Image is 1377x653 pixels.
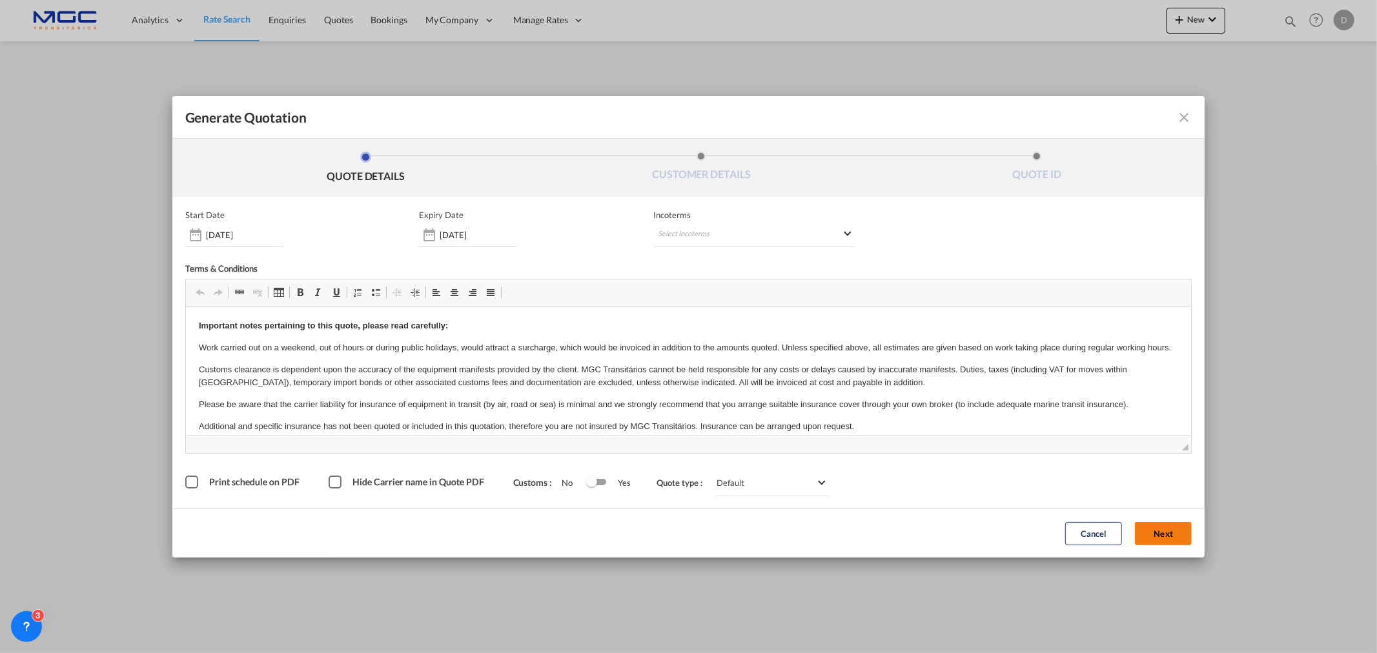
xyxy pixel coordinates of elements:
p: Additional and specific insurance has not been quoted or included in this quotation, therefore yo... [13,114,993,127]
iframe: Editor de texto enriquecido, editor2 [186,306,1192,436]
body: Editor de texto enriquecido, editor2 [13,13,993,271]
p: Expiry Date [419,210,464,220]
button: Next [1135,522,1192,545]
a: Diminuir avanço [388,284,406,301]
div: Terms & Conditions [185,263,689,279]
a: Eliminar hiperligação [249,284,267,301]
md-checkbox: Print schedule on PDF [185,476,303,489]
span: Print schedule on PDF [209,476,300,487]
md-dialog: Generate QuotationQUOTE ... [172,96,1205,558]
li: QUOTE DETAILS [198,152,534,186]
span: Customs : [513,477,562,488]
md-checkbox: Hide Carrier name in Quote PDF [329,476,487,489]
a: Tabela [270,284,288,301]
a: Justificado [482,284,500,301]
a: Hiperligação (Ctrl+K) [230,284,249,301]
p: Customs clearance is dependent upon the accuracy of the equipment manifests provided by the clien... [13,57,993,84]
span: Quote type : [657,477,713,488]
span: Generate Quotation [185,109,307,126]
span: Incoterms [653,210,855,220]
md-select: Select Incoterms [653,224,855,247]
span: No [562,477,586,488]
p: Start Date [185,210,225,220]
a: Itálico (Ctrl+I) [309,284,327,301]
a: Alinhar à esquerda [427,284,445,301]
li: CUSTOMER DETAILS [533,152,869,186]
a: Centrado [445,284,464,301]
p: Work carried out on a weekend, out of hours or during public holidays, would attract a surcharge,... [13,35,993,48]
input: Start date [206,230,283,240]
a: Aumentar avanço [406,284,424,301]
a: Alinhar à direita [464,284,482,301]
span: Redimensionar [1182,444,1188,450]
md-switch: Switch 1 [586,473,606,492]
a: Numeração [349,284,367,301]
span: Yes [606,477,631,488]
span: Hide Carrier name in Quote PDF [352,476,484,487]
button: Cancel [1065,522,1122,545]
div: Default [717,477,745,488]
input: Expiry date [440,230,517,240]
strong: Important notes pertaining to this quote, please read carefully: [13,14,262,24]
md-icon: icon-close fg-AAA8AD cursor m-0 [1176,110,1192,125]
li: QUOTE ID [869,152,1205,186]
p: Please be aware that the carrier liability for insurance of equipment in transit (by air, road or... [13,92,993,105]
a: Sublinhado (Ctrl+U) [327,284,345,301]
a: Marcas [367,284,385,301]
a: Anular (Ctrl+Z) [191,284,209,301]
a: Negrito (Ctrl+B) [291,284,309,301]
a: Refazer (Ctrl+Y) [209,284,227,301]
